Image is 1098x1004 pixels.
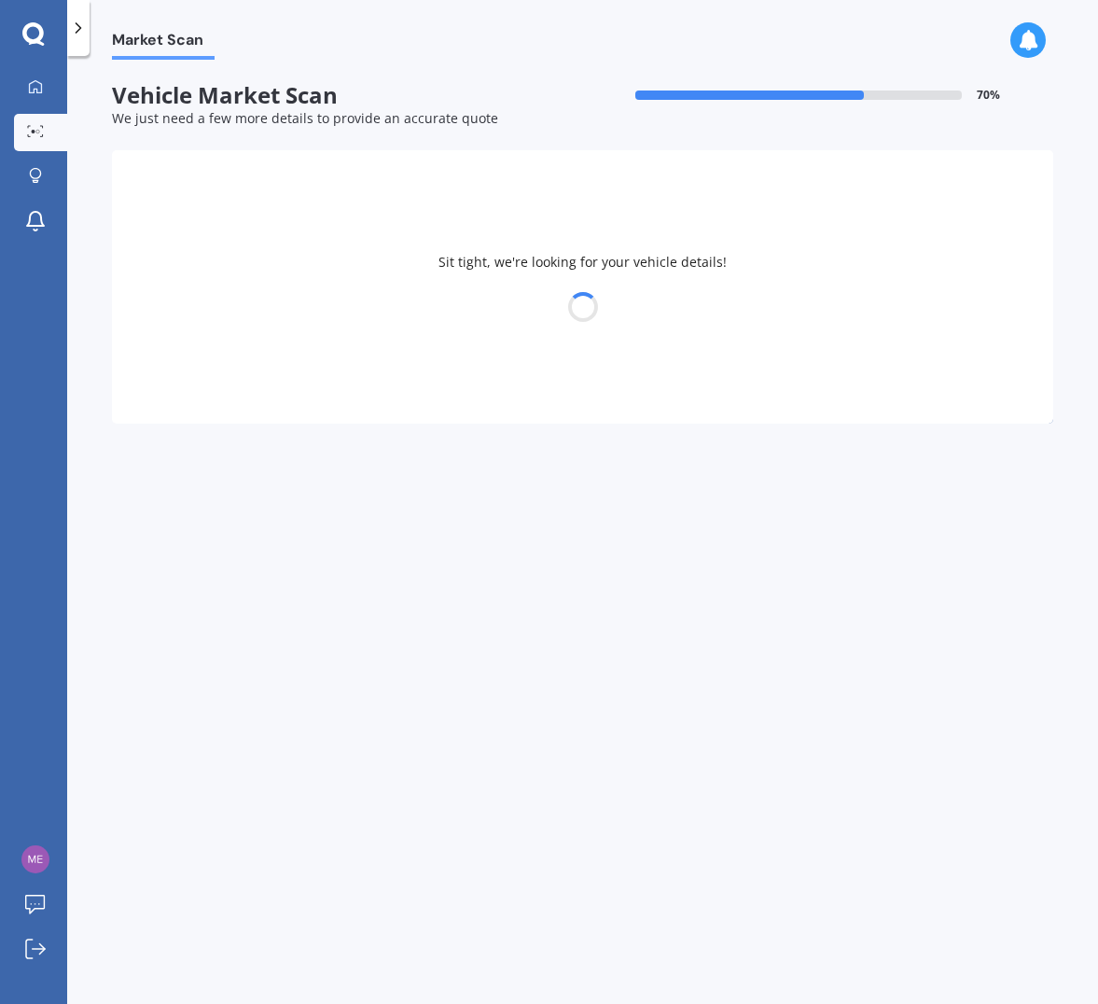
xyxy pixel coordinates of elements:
span: 70 % [977,89,1000,102]
span: We just need a few more details to provide an accurate quote [112,109,498,127]
span: Vehicle Market Scan [112,82,583,109]
img: d53080fccbf84bf416ffb77819de04ed [21,845,49,873]
div: Sit tight, we're looking for your vehicle details! [112,150,1053,424]
span: Market Scan [112,31,215,56]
